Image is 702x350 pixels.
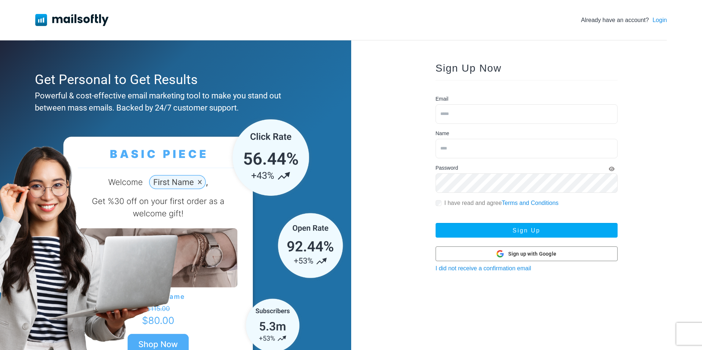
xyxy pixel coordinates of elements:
[35,14,109,26] img: Mailsoftly
[436,265,531,271] a: I did not receive a confirmation email
[436,246,618,261] button: Sign up with Google
[581,16,667,25] div: Already have an account?
[609,166,615,172] i: Show Password
[436,130,449,137] label: Name
[436,62,502,74] span: Sign Up Now
[35,90,313,114] div: Powerful & cost-effective email marketing tool to make you stand out between mass emails. Backed ...
[502,200,559,206] a: Terms and Conditions
[436,95,448,103] label: Email
[35,70,313,90] div: Get Personal to Get Results
[652,16,667,25] a: Login
[436,164,458,172] label: Password
[444,199,559,208] label: I have read and agree
[436,223,618,238] button: Sign Up
[508,250,556,258] span: Sign up with Google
